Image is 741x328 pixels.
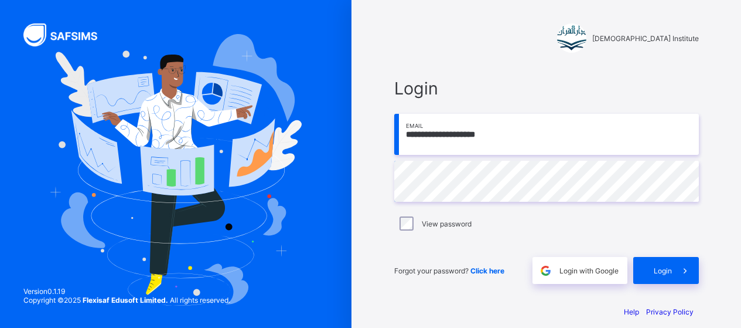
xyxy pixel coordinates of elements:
img: Hero Image [50,34,302,306]
img: google.396cfc9801f0270233282035f929180a.svg [539,264,552,278]
span: [DEMOGRAPHIC_DATA] Institute [592,34,699,43]
span: Login with Google [559,266,619,275]
label: View password [422,219,472,228]
span: Copyright © 2025 All rights reserved. [23,296,230,305]
span: Version 0.1.19 [23,287,230,296]
span: Forgot your password? [394,266,504,275]
a: Privacy Policy [646,307,694,316]
a: Help [624,307,639,316]
span: Login [394,78,699,99]
strong: Flexisaf Edusoft Limited. [83,296,168,305]
img: SAFSIMS Logo [23,23,111,46]
a: Click here [470,266,504,275]
span: Login [654,266,672,275]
